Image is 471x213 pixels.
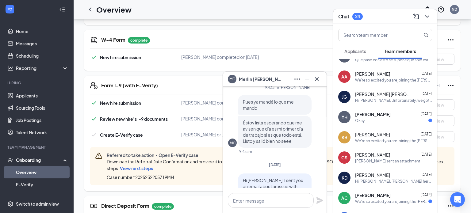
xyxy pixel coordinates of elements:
h5: Form I-9 (with E-Verify) [101,82,158,89]
a: E-Verify [16,178,68,191]
div: KB [342,134,347,140]
div: KD [342,175,347,181]
div: Reporting [16,65,69,71]
svg: Analysis [7,65,13,71]
svg: WorkstreamLogo [7,6,13,12]
h5: Direct Deposit Form [101,203,149,209]
a: Talent Network [16,126,68,139]
button: Cross [312,74,322,84]
span: [DATE] [420,172,432,177]
svg: Checkmark [90,131,98,139]
button: Ellipses [292,74,302,84]
span: [DATE] [420,192,432,197]
span: [DATE] [420,71,432,76]
div: Hi [PERSON_NAME]. [PERSON_NAME] here. Has my uniforms come in yet, that you know of? [355,179,432,184]
span: [PERSON_NAME] [355,131,390,138]
span: [DATE] [420,132,432,136]
div: Switch to admin view [16,201,59,207]
span: [PERSON_NAME] or 1 others need to complete [181,132,275,137]
div: We're so excited you are joining the [PERSON_NAME] Square [DEMOGRAPHIC_DATA]-fil-Ateam ! Do you k... [355,138,432,143]
svg: Checkmark [90,115,98,123]
svg: FormI9EVerifyIcon [90,82,98,89]
a: Scheduling [16,50,68,62]
div: ND [452,7,457,12]
div: We're so excited you are joining the [PERSON_NAME] Square [DEMOGRAPHIC_DATA]-fil-Ateam ! Do you k... [355,78,432,83]
div: YH [342,114,347,120]
span: • [PERSON_NAME] [278,85,310,90]
span: Applicants [344,48,366,54]
span: Review new hire’s I-9 documents [100,116,168,122]
svg: Collapse [59,6,65,13]
div: MC [230,140,235,146]
div: 9:43am [265,85,278,90]
a: Messages [16,37,68,50]
svg: TaxGovernmentIcon [90,36,98,44]
svg: Notifications [424,6,431,13]
span: Case number: 2025232205719MH [107,174,174,180]
svg: Warning [95,152,102,159]
svg: Checkmark [90,99,98,107]
div: 24 [355,14,360,19]
span: New hire submission [100,100,141,106]
svg: Cross [313,75,320,83]
span: [PERSON_NAME] completed on [DATE] [181,54,259,60]
span: [PERSON_NAME] [355,71,390,77]
button: ComposeMessage [411,12,421,21]
a: Overview [16,166,68,178]
button: View [424,99,454,110]
svg: Checkmark [90,54,98,61]
span: [PERSON_NAME] [355,172,390,178]
button: Minimize [302,74,312,84]
div: Team Management [7,145,67,150]
svg: Plane [316,197,324,204]
span: [DATE] [269,162,281,167]
svg: ChevronDown [423,13,431,20]
span: [PERSON_NAME] [355,152,390,158]
a: Home [16,25,68,37]
div: JG [342,94,347,100]
span: [PERSON_NAME] [355,111,391,117]
a: ChevronLeft [86,6,94,13]
svg: ComposeMessage [412,13,420,20]
span: View next steps [120,165,153,171]
span: [PERSON_NAME] [PERSON_NAME] [355,91,410,97]
div: AA [341,74,347,80]
span: [DATE] [420,152,432,157]
svg: QuestionInfo [437,6,445,13]
div: Okay [355,118,365,123]
div: CS [341,154,347,161]
p: complete [152,203,174,210]
span: [PERSON_NAME] completed on [DATE] [181,116,259,121]
span: Éstoy lista esperando que me avisen que día es mi primer día de trabajo si es que todo está. List... [243,120,303,144]
svg: Ellipses [447,36,454,44]
svg: Settings [7,201,13,207]
div: 9:45am [239,149,252,154]
p: complete [128,37,150,44]
span: Download the Referral Date Confirmation and provide it to [PERSON_NAME] so they can take action.O... [107,159,445,171]
a: Sourcing Tools [16,102,68,114]
svg: Ellipses [447,202,454,210]
button: View [424,54,454,65]
svg: Ellipses [293,75,301,83]
div: Que paso con esto se supone que solo estoy esperando que me avisará cuál era mi primer día de tra... [355,57,432,63]
input: Search team member [339,29,411,41]
div: Hi [PERSON_NAME], Unfortunately, we got the same response. At this point we can not move forward ... [355,98,432,103]
span: New hire submission [100,55,141,60]
span: [PERSON_NAME] [355,192,391,198]
span: Pues ya mandé lo que me mando [243,99,294,111]
span: Referred to take action・Open E-Verify case [107,152,450,158]
div: [PERSON_NAME] sent an attachment [355,158,420,164]
div: Onboarding [16,157,63,163]
a: Applicants [16,89,68,102]
div: We're so excited you are joining the [PERSON_NAME] Square [DEMOGRAPHIC_DATA]-fil-Ateam ! Do you k... [355,199,428,204]
h1: Overview [96,4,132,15]
button: View [424,115,454,126]
button: View [424,131,454,142]
svg: UserCheck [7,157,13,163]
span: [PERSON_NAME] completed on [DATE] [181,100,259,105]
div: Open Intercom Messenger [450,192,465,207]
span: Merlin [PERSON_NAME] [239,76,282,82]
svg: DirectDepositIcon [90,202,98,210]
span: Team members [385,48,416,54]
svg: Minimize [303,75,311,83]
